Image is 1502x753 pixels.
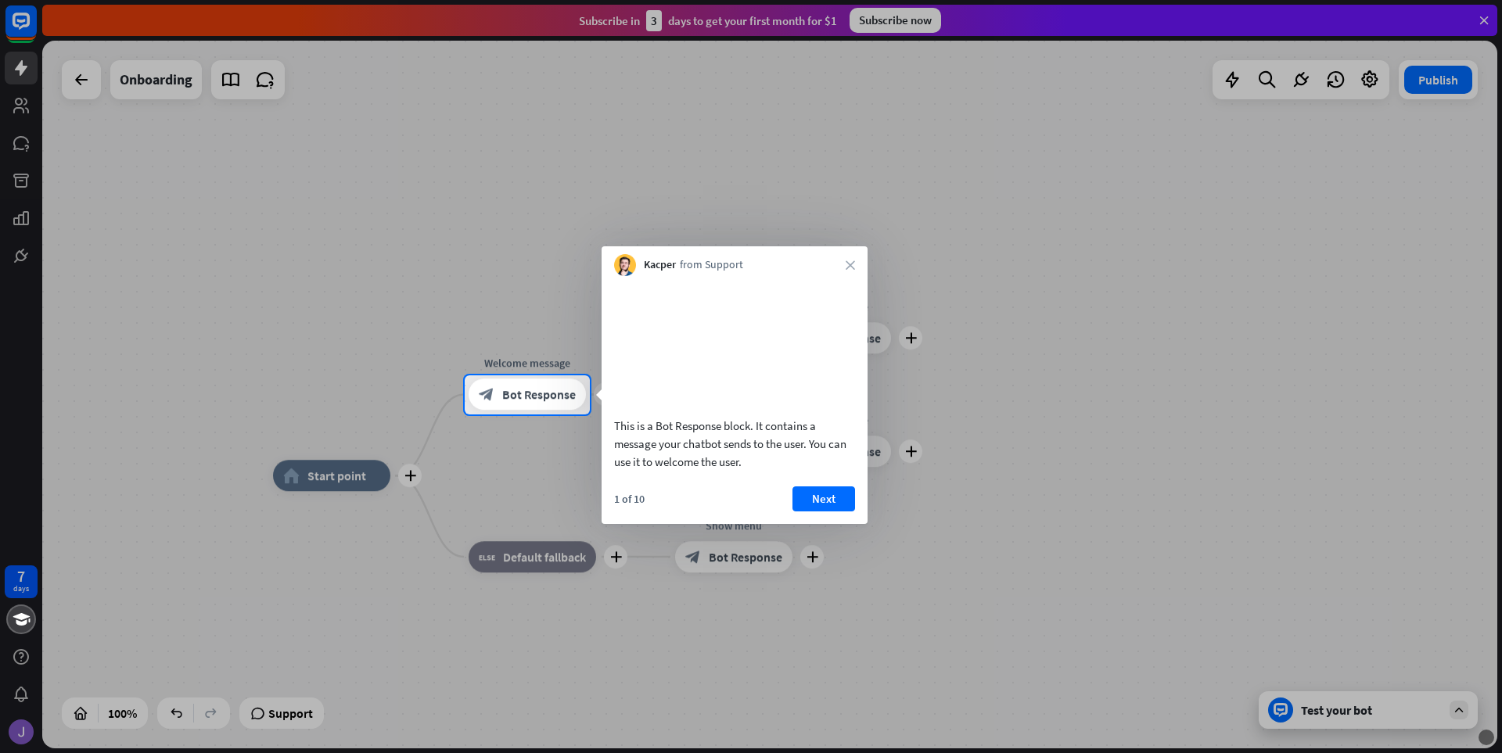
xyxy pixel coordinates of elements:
div: 1 of 10 [614,492,645,506]
span: from Support [680,257,743,273]
div: What Font? [1479,730,1494,745]
i: close [846,260,855,270]
div: This is a Bot Response block. It contains a message your chatbot sends to the user. You can use i... [614,417,855,471]
i: block_bot_response [479,387,494,403]
span: Kacper [644,257,676,273]
span: Bot Response [502,387,576,403]
button: Next [792,486,855,511]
